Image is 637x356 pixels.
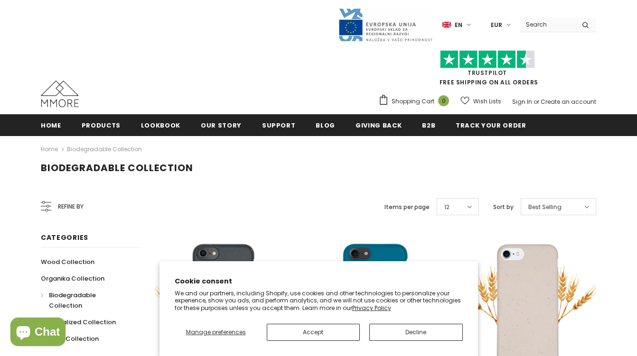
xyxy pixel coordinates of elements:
[201,121,242,130] span: Our Story
[175,276,463,286] h2: Cookie consent
[41,233,88,242] span: Categories
[141,121,180,130] span: Lookbook
[356,114,402,136] a: Giving back
[267,324,360,341] button: Accept
[316,121,335,130] span: Blog
[49,291,96,310] span: Biodegradable Collection
[175,290,463,312] p: We and our partners, including Shopify, use cookies and other technologies to personalize your ex...
[352,304,391,312] a: Privacy Policy
[438,95,449,106] span: 0
[141,114,180,136] a: Lookbook
[82,114,121,136] a: Products
[473,97,501,106] span: Wish Lists
[369,324,462,341] button: Decline
[41,254,94,270] a: Wood Collection
[384,202,430,212] label: Items per page
[512,98,532,106] a: Sign In
[316,114,335,136] a: Blog
[262,121,296,130] span: support
[392,97,434,106] span: Shopping Cart
[338,8,433,42] img: Javni Razpis
[356,121,402,130] span: Giving back
[41,274,104,283] span: Organika Collection
[534,98,539,106] span: or
[444,202,450,212] span: 12
[201,114,242,136] a: Our Story
[41,314,116,330] a: Personalized Collection
[456,121,526,130] span: Track your order
[422,121,435,130] span: B2B
[520,18,575,31] input: Search Site
[491,20,502,30] span: EUR
[541,98,596,106] a: Create an account
[41,334,99,343] span: Chakra Collection
[175,324,257,341] button: Manage preferences
[41,81,79,107] img: MMORE Cases
[41,161,193,174] span: Biodegradable Collection
[41,287,130,314] a: Biodegradable Collection
[262,114,296,136] a: support
[460,93,501,110] a: Wish Lists
[41,257,94,266] span: Wood Collection
[82,121,121,130] span: Products
[456,114,526,136] a: Track your order
[41,114,61,136] a: Home
[378,94,454,109] a: Shopping Cart 0
[186,328,246,336] span: Manage preferences
[58,201,84,212] span: Refine by
[440,50,535,69] img: Trust Pilot Stars
[67,145,142,153] a: Biodegradable Collection
[455,20,462,30] span: en
[338,20,433,28] a: Javni Razpis
[41,121,61,130] span: Home
[8,318,68,348] inbox-online-store-chat: Shopify online store chat
[442,21,451,29] img: i-lang-1.png
[41,270,104,287] a: Organika Collection
[468,69,507,77] a: Trustpilot
[41,330,99,347] a: Chakra Collection
[493,202,514,212] label: Sort by
[378,55,596,86] span: FREE SHIPPING ON ALL ORDERS
[41,318,116,327] span: Personalized Collection
[422,114,435,136] a: B2B
[528,202,562,212] span: Best Selling
[41,144,58,155] a: Home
